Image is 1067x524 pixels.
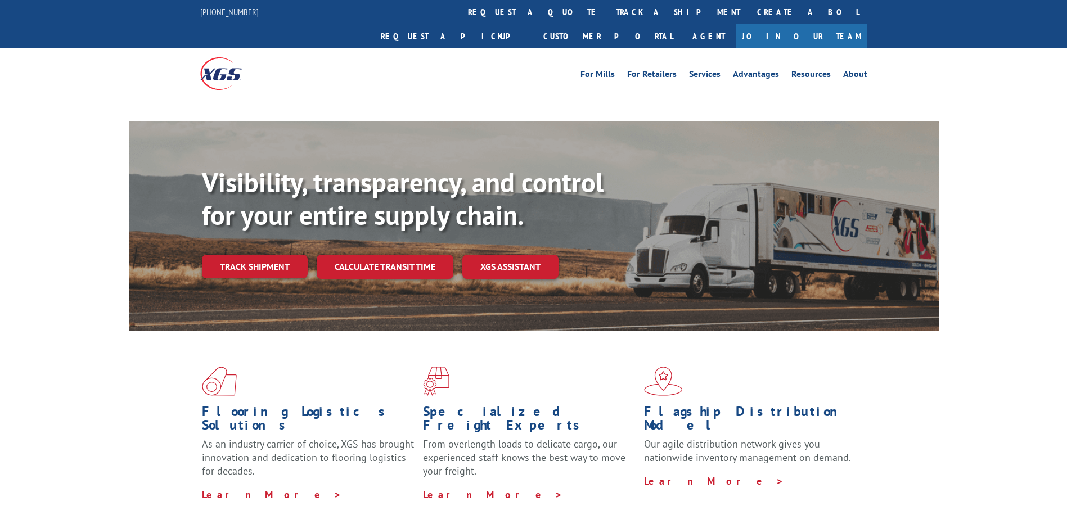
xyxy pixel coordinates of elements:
[202,437,414,477] span: As an industry carrier of choice, XGS has brought innovation and dedication to flooring logistics...
[644,475,784,487] a: Learn More >
[644,437,851,464] span: Our agile distribution network gives you nationwide inventory management on demand.
[423,405,636,437] h1: Specialized Freight Experts
[200,6,259,17] a: [PHONE_NUMBER]
[423,367,449,396] img: xgs-icon-focused-on-flooring-red
[372,24,535,48] a: Request a pickup
[843,70,867,82] a: About
[580,70,615,82] a: For Mills
[202,255,308,278] a: Track shipment
[202,488,342,501] a: Learn More >
[202,405,415,437] h1: Flooring Logistics Solutions
[681,24,736,48] a: Agent
[423,488,563,501] a: Learn More >
[736,24,867,48] a: Join Our Team
[644,405,857,437] h1: Flagship Distribution Model
[317,255,453,279] a: Calculate transit time
[423,437,636,487] p: From overlength loads to delicate cargo, our experienced staff knows the best way to move your fr...
[689,70,721,82] a: Services
[627,70,677,82] a: For Retailers
[535,24,681,48] a: Customer Portal
[202,165,604,232] b: Visibility, transparency, and control for your entire supply chain.
[733,70,779,82] a: Advantages
[202,367,237,396] img: xgs-icon-total-supply-chain-intelligence-red
[791,70,831,82] a: Resources
[644,367,683,396] img: xgs-icon-flagship-distribution-model-red
[462,255,559,279] a: XGS ASSISTANT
